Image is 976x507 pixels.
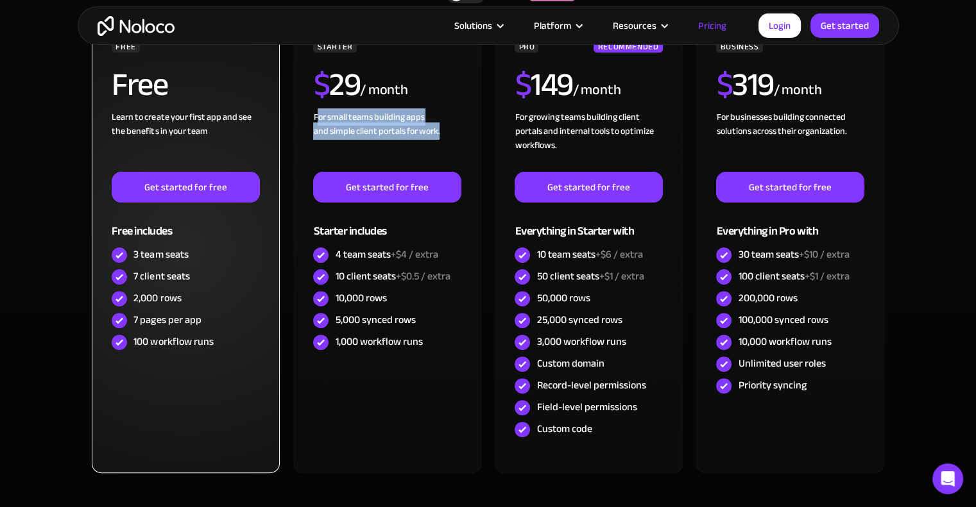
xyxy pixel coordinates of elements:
[313,54,329,115] span: $
[798,245,849,264] span: +$10 / extra
[515,203,662,244] div: Everything in Starter with
[112,40,140,53] div: FREE
[133,313,201,327] div: 7 pages per app
[438,17,518,34] div: Solutions
[716,110,864,172] div: For businesses building connected solutions across their organization. ‍
[112,110,259,172] div: Learn to create your first app and see the benefits in your team ‍
[335,291,386,305] div: 10,000 rows
[716,40,762,53] div: BUSINESS
[572,80,621,101] div: / month
[313,110,461,172] div: For small teams building apps and simple client portals for work. ‍
[599,267,644,286] span: +$1 / extra
[536,313,622,327] div: 25,000 synced rows
[515,40,538,53] div: PRO
[515,54,531,115] span: $
[810,13,879,38] a: Get started
[133,269,189,283] div: 7 client seats
[773,80,821,101] div: / month
[313,172,461,203] a: Get started for free
[597,17,682,34] div: Resources
[536,356,604,370] div: Custom domain
[594,40,662,53] div: RECOMMENDED
[536,378,646,392] div: Record-level permissions
[536,400,637,414] div: Field-level permissions
[518,17,597,34] div: Platform
[738,269,849,283] div: 100 client seats
[536,247,642,262] div: 10 team seats
[738,313,828,327] div: 100,000 synced rows
[932,463,963,494] div: Open Intercom Messenger
[682,17,742,34] a: Pricing
[335,247,438,262] div: 4 team seats
[454,17,492,34] div: Solutions
[335,313,415,327] div: 5,000 synced rows
[112,203,259,244] div: Free includes
[360,80,408,101] div: / month
[613,17,656,34] div: Resources
[133,247,188,262] div: 3 team seats
[390,245,438,264] span: +$4 / extra
[313,69,360,101] h2: 29
[395,267,450,286] span: +$0.5 / extra
[313,40,356,53] div: STARTER
[738,247,849,262] div: 30 team seats
[595,245,642,264] span: +$6 / extra
[98,16,175,36] a: home
[738,335,831,349] div: 10,000 workflow runs
[716,54,732,115] span: $
[738,378,806,392] div: Priority syncing
[716,203,864,244] div: Everything in Pro with
[716,69,773,101] h2: 319
[335,335,422,349] div: 1,000 workflow runs
[515,172,662,203] a: Get started for free
[515,110,662,172] div: For growing teams building client portals and internal tools to optimize workflows.
[112,172,259,203] a: Get started for free
[758,13,801,38] a: Login
[534,17,571,34] div: Platform
[536,269,644,283] div: 50 client seats
[716,172,864,203] a: Get started for free
[335,269,450,283] div: 10 client seats
[133,335,213,349] div: 100 workflow runs
[133,291,181,305] div: 2,000 rows
[536,335,626,349] div: 3,000 workflow runs
[313,203,461,244] div: Starter includes
[112,69,167,101] h2: Free
[738,291,797,305] div: 200,000 rows
[804,267,849,286] span: +$1 / extra
[738,356,825,370] div: Unlimited user roles
[536,291,590,305] div: 50,000 rows
[515,69,572,101] h2: 149
[536,422,592,436] div: Custom code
